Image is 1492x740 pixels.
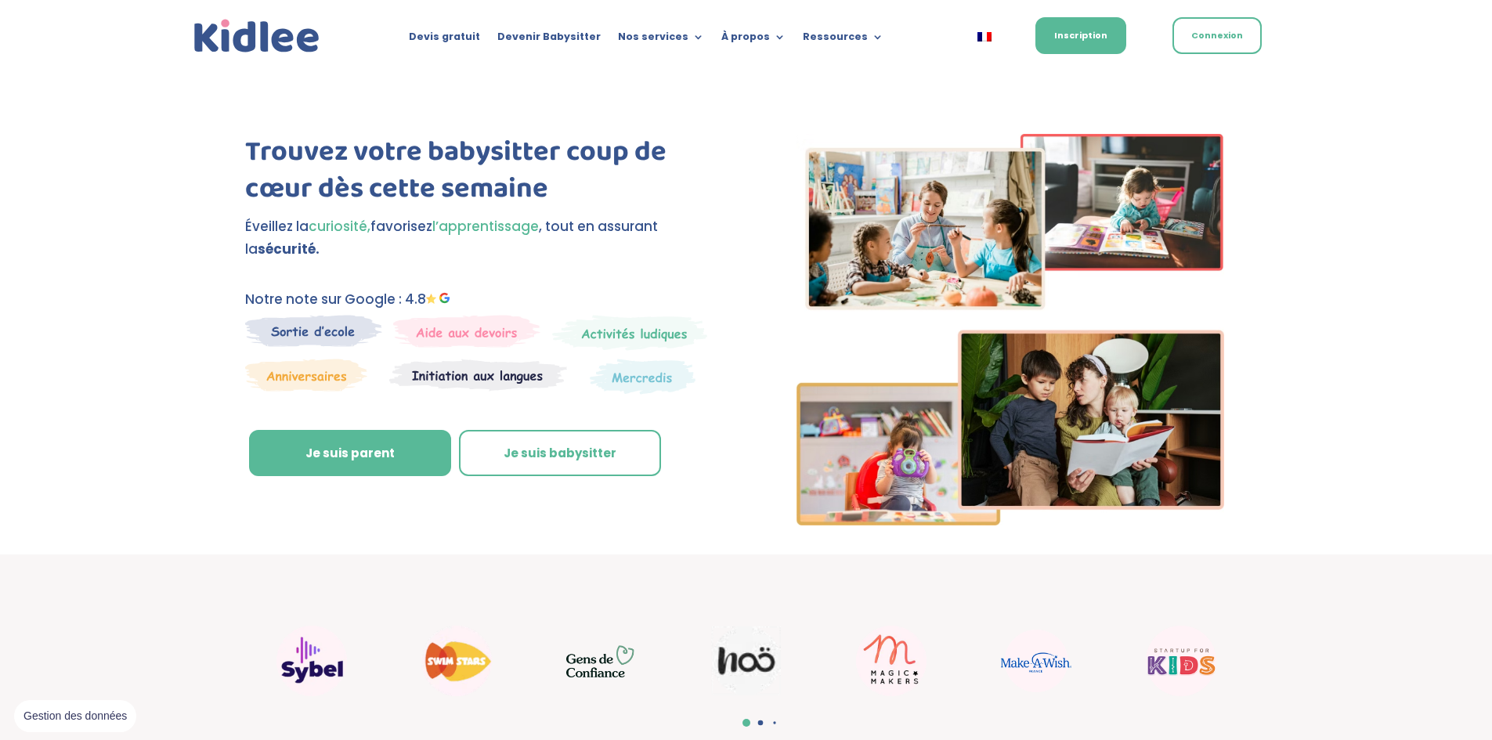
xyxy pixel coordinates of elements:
span: Go to slide 3 [773,721,775,724]
img: Thematique [590,359,695,395]
span: curiosité, [309,217,370,236]
img: Sybel [276,626,347,696]
div: 13 / 22 [970,622,1103,700]
strong: sécurité. [258,240,320,258]
img: startup for kids [1146,626,1216,696]
a: Nos services [618,31,704,49]
img: Magic makers [856,626,927,696]
span: Gestion des données [23,709,127,724]
img: GDC [566,644,637,677]
img: Anniversaire [245,359,367,392]
a: Connexion [1172,17,1262,54]
div: 12 / 22 [825,618,958,704]
div: 8 / 22 [245,618,378,704]
img: Swim stars [421,626,492,696]
span: Go to slide 2 [757,720,763,726]
img: Noo [711,626,782,696]
img: Mercredi [552,315,707,351]
a: Je suis parent [249,430,451,477]
div: 10 / 22 [535,626,668,696]
button: Gestion des données [14,700,136,733]
img: Atelier thematique [389,359,567,392]
div: 9 / 22 [390,618,523,704]
img: Français [977,32,992,42]
img: weekends [393,315,540,348]
p: Éveillez la favorisez , tout en assurant la [245,215,719,261]
a: Devis gratuit [409,31,480,49]
img: logo_kidlee_bleu [190,16,323,57]
picture: Imgs-2 [797,511,1224,530]
a: À propos [721,31,786,49]
a: Kidlee Logo [190,16,323,57]
a: Devenir Babysitter [497,31,601,49]
div: 11 / 22 [680,619,813,704]
span: l’apprentissage [432,217,539,236]
a: Ressources [803,31,883,49]
h1: Trouvez votre babysitter coup de cœur dès cette semaine [245,134,719,215]
img: Make a wish [1001,630,1071,692]
a: Je suis babysitter [459,430,661,477]
p: Notre note sur Google : 4.8 [245,288,719,311]
span: Go to slide 1 [742,719,750,727]
a: Inscription [1035,17,1126,54]
img: Sortie decole [245,315,382,347]
div: 14 / 22 [1114,618,1248,704]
